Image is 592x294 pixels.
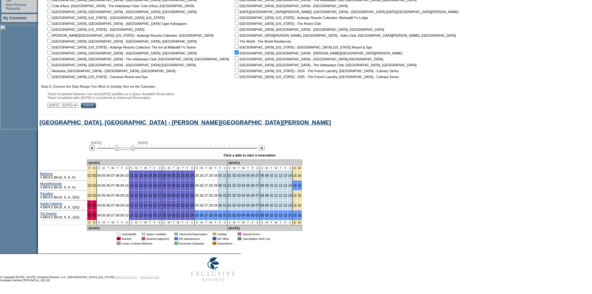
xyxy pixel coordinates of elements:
td: T [171,166,176,170]
a: 20 [172,174,175,177]
a: 13 [283,213,287,217]
a: 15 [148,203,152,207]
a: 29 [213,213,217,217]
a: 04 [241,213,245,217]
a: 24 [190,213,194,217]
a: 25 [195,213,199,217]
a: 06 [251,213,255,217]
a: 15 [293,213,297,217]
a: 13 [283,174,287,177]
a: 22 [181,213,185,217]
a: 14 [144,203,147,207]
nobr: The World - The World Residences [233,40,291,43]
a: 25 [195,174,199,177]
a: 18 [163,213,166,217]
a: 16 [153,184,157,187]
td: F [153,166,157,170]
a: 02 [232,194,236,197]
a: 13 [139,174,143,177]
a: 16 [298,184,301,187]
a: 03 [92,203,96,207]
a: 18 [163,184,166,187]
nobr: [GEOGRAPHIC_DATA], [GEOGRAPHIC_DATA] - The Hideaways Club: [GEOGRAPHIC_DATA], [GEOGRAPHIC_DATA] [46,57,229,61]
a: Barbena [40,172,53,175]
nobr: [GEOGRAPHIC_DATA], [US_STATE] - Auberge Resorts Collection: The Inn at Matteiâ€™s Tavern [46,45,196,49]
a: 18 [163,174,166,177]
a: 11 [130,203,134,207]
a: 30 [218,184,222,187]
a: 06 [106,194,110,197]
a: 03 [237,184,241,187]
a: 03 [237,203,241,207]
a: 01 [228,213,232,217]
td: W [111,166,115,170]
a: 12 [279,203,282,207]
a: 08 [116,213,119,217]
a: 31 [223,174,227,177]
a: 03 [92,174,96,177]
a: 28 [209,174,213,177]
nobr: [GEOGRAPHIC_DATA], [US_STATE] - [GEOGRAPHIC_DATA] [US_STATE] Resort & Spa [233,45,372,49]
a: 06 [251,203,255,207]
a: 27 [204,203,208,207]
a: 05 [246,194,250,197]
a: 31 [223,184,227,187]
a: 04 [241,184,245,187]
a: 08 [116,194,119,197]
a: 07 [255,184,259,187]
a: 06 [251,194,255,197]
a: 05 [102,203,106,207]
a: 11 [274,194,278,197]
nobr: [GEOGRAPHIC_DATA], [US_STATE] - [GEOGRAPHIC_DATA], [US_STATE] [46,16,165,20]
a: 31 [223,194,227,197]
a: 11 [274,213,278,217]
a: 07 [111,184,115,187]
img: Previous [89,145,95,151]
a: 20 [172,213,175,217]
a: 03 [92,194,96,197]
a: 19 [167,184,171,187]
a: 12 [135,184,138,187]
nobr: [GEOGRAPHIC_DATA], [GEOGRAPHIC_DATA] - [GEOGRAPHIC_DATA] [233,4,348,8]
a: 21 [176,184,180,187]
a: 07 [255,203,259,207]
a: 02 [88,184,91,187]
a: 07 [111,194,115,197]
a: 02 [232,213,236,217]
a: 09 [265,184,269,187]
a: 06 [106,184,110,187]
a: 12 [279,194,282,197]
a: 11 [274,174,278,177]
a: 21 [176,194,180,197]
a: 12 [135,213,138,217]
td: M [167,166,172,170]
a: 05 [246,213,250,217]
a: 14 [288,174,292,177]
a: 29 [213,184,217,187]
a: 29 [213,203,217,207]
nobr: Muskoka, [GEOGRAPHIC_DATA] - [GEOGRAPHIC_DATA], [GEOGRAPHIC_DATA] [46,69,176,73]
a: 30 [218,174,222,177]
a: 11 [130,194,134,197]
td: T [148,166,153,170]
nobr: [GEOGRAPHIC_DATA], [US_STATE] - Auberge Resorts Collection: Bishopâ€™s Lodge [233,16,368,20]
a: 13 [139,203,143,207]
nobr: Travel completed after [DATE] is considered an Advanced Reservation. [47,96,151,100]
a: 05 [102,184,106,187]
a: 21 [176,174,180,177]
a: 02 [232,184,236,187]
a: 01 [228,184,232,187]
a: 19 [167,194,171,197]
a: 03 [237,213,241,217]
a: 02 [88,194,91,197]
a: 10 [125,184,129,187]
a: 11 [130,174,134,177]
a: 28 [209,213,213,217]
a: 05 [246,184,250,187]
a: 07 [255,174,259,177]
a: 03 [92,184,96,187]
a: 24 [190,174,194,177]
a: 26 [200,194,204,197]
a: 02 [232,174,236,177]
a: New Release Requests [6,3,26,10]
